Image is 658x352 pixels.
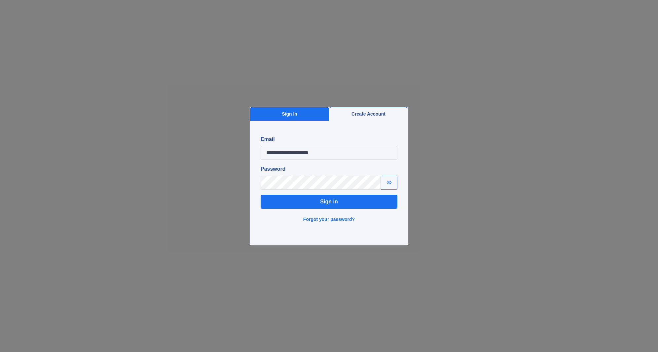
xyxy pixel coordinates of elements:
[299,214,359,225] button: Forgot your password?
[381,176,397,190] button: Show password
[261,195,397,209] button: Sign in
[261,165,397,173] label: Password
[261,135,397,143] label: Email
[250,107,329,121] button: Sign In
[329,107,408,121] button: Create Account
